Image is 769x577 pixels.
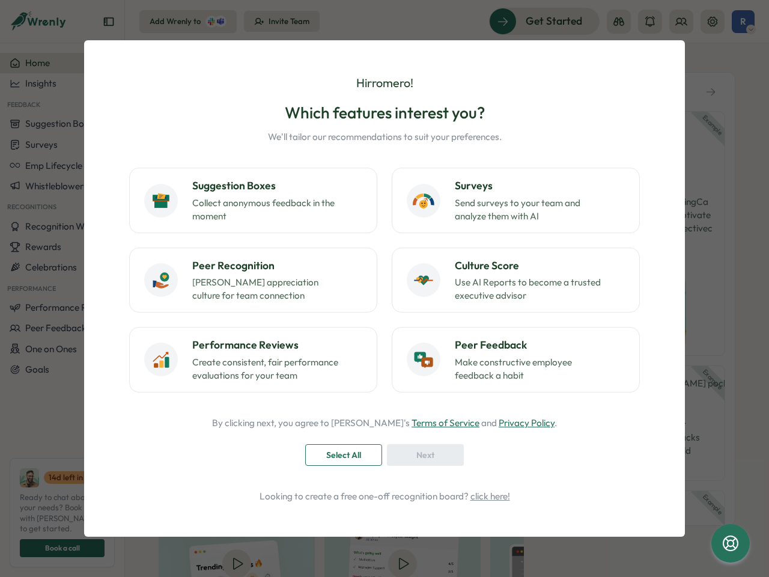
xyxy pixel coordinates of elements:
[455,178,625,194] h3: Surveys
[455,356,605,382] p: Make constructive employee feedback a habit
[455,276,605,302] p: Use AI Reports to become a trusted executive advisor
[192,356,342,382] p: Create consistent, fair performance evaluations for your team
[192,276,342,302] p: [PERSON_NAME] appreciation culture for team connection
[212,417,557,430] p: By clicking next, you agree to [PERSON_NAME]'s and .
[192,178,362,194] h3: Suggestion Boxes
[455,337,625,353] h3: Peer Feedback
[326,445,361,465] span: Select All
[118,490,651,503] p: Looking to create a free one-off recognition board?
[192,197,342,223] p: Collect anonymous feedback in the moment
[129,168,377,233] button: Suggestion BoxesCollect anonymous feedback in the moment
[192,258,362,273] h3: Peer Recognition
[129,248,377,313] button: Peer Recognition[PERSON_NAME] appreciation culture for team connection
[268,130,502,144] p: We'll tailor our recommendations to suit your preferences.
[129,327,377,392] button: Performance ReviewsCreate consistent, fair performance evaluations for your team
[392,327,640,392] button: Peer FeedbackMake constructive employee feedback a habit
[305,444,382,466] button: Select All
[192,337,362,353] h3: Performance Reviews
[268,102,502,123] h2: Which features interest you?
[356,74,413,93] p: Hi rromero !
[455,197,605,223] p: Send surveys to your team and analyze them with AI
[392,168,640,233] button: SurveysSend surveys to your team and analyze them with AI
[412,417,479,429] a: Terms of Service
[470,490,510,502] a: click here!
[499,417,555,429] a: Privacy Policy
[455,258,625,273] h3: Culture Score
[392,248,640,313] button: Culture ScoreUse AI Reports to become a trusted executive advisor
